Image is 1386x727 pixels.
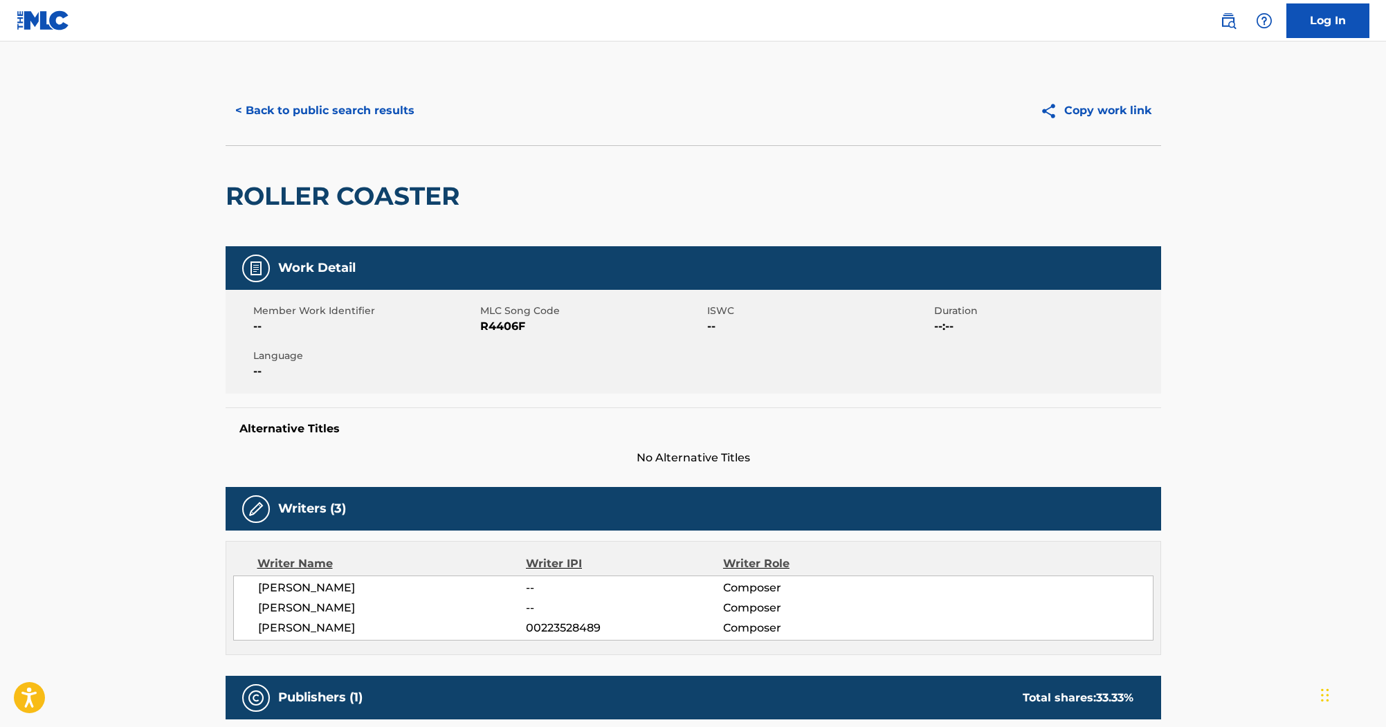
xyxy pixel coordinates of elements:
[723,600,902,616] span: Composer
[278,690,363,706] h5: Publishers (1)
[1220,12,1237,29] img: search
[1023,690,1133,706] div: Total shares:
[278,260,356,276] h5: Work Detail
[226,181,466,212] h2: ROLLER COASTER
[253,363,477,380] span: --
[526,580,722,596] span: --
[253,304,477,318] span: Member Work Identifier
[526,555,723,572] div: Writer IPI
[253,349,477,363] span: Language
[248,260,264,277] img: Work Detail
[934,318,1158,335] span: --:--
[248,501,264,517] img: Writers
[258,620,527,636] span: [PERSON_NAME]
[17,10,70,30] img: MLC Logo
[1321,674,1329,716] div: Drag
[1214,7,1242,35] a: Public Search
[1040,102,1064,120] img: Copy work link
[239,422,1147,436] h5: Alternative Titles
[253,318,477,335] span: --
[526,600,722,616] span: --
[258,580,527,596] span: [PERSON_NAME]
[723,620,902,636] span: Composer
[226,93,424,128] button: < Back to public search results
[723,555,902,572] div: Writer Role
[278,501,346,517] h5: Writers (3)
[258,600,527,616] span: [PERSON_NAME]
[1030,93,1161,128] button: Copy work link
[1250,7,1278,35] div: Help
[526,620,722,636] span: 00223528489
[480,318,704,335] span: R4406F
[1286,3,1369,38] a: Log In
[1256,12,1273,29] img: help
[480,304,704,318] span: MLC Song Code
[707,304,931,318] span: ISWC
[1096,691,1133,704] span: 33.33 %
[1317,661,1386,727] iframe: Chat Widget
[226,450,1161,466] span: No Alternative Titles
[707,318,931,335] span: --
[934,304,1158,318] span: Duration
[723,580,902,596] span: Composer
[257,555,527,572] div: Writer Name
[248,690,264,706] img: Publishers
